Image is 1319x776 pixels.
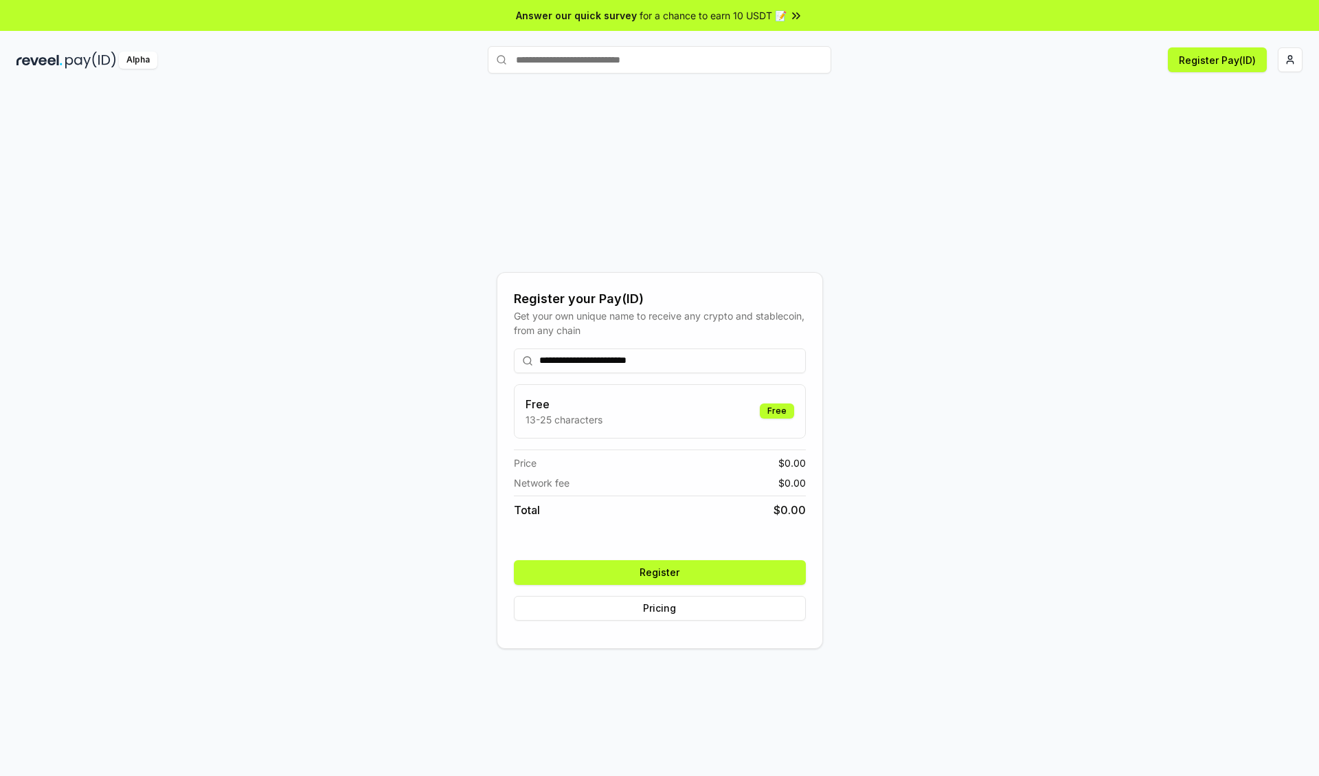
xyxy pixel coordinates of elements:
[1168,47,1267,72] button: Register Pay(ID)
[526,412,602,427] p: 13-25 characters
[119,52,157,69] div: Alpha
[516,8,637,23] span: Answer our quick survey
[760,403,794,419] div: Free
[778,476,806,490] span: $ 0.00
[514,289,806,309] div: Register your Pay(ID)
[16,52,63,69] img: reveel_dark
[65,52,116,69] img: pay_id
[778,456,806,470] span: $ 0.00
[514,456,537,470] span: Price
[514,502,540,518] span: Total
[640,8,787,23] span: for a chance to earn 10 USDT 📝
[514,309,806,337] div: Get your own unique name to receive any crypto and stablecoin, from any chain
[514,560,806,585] button: Register
[514,596,806,621] button: Pricing
[774,502,806,518] span: $ 0.00
[514,476,570,490] span: Network fee
[526,396,602,412] h3: Free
